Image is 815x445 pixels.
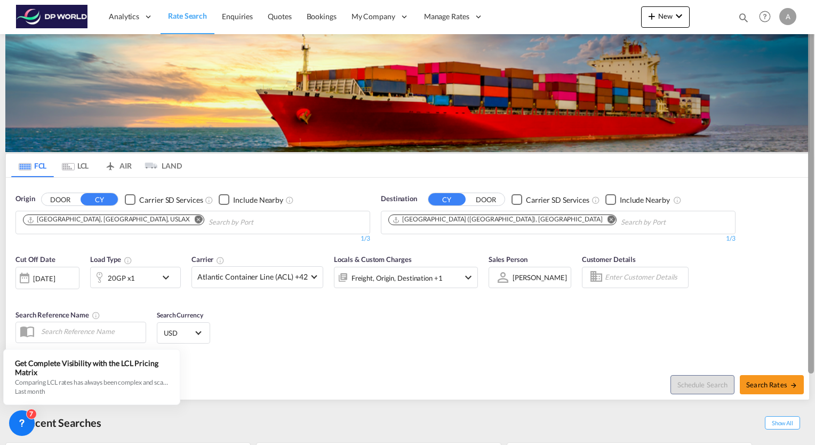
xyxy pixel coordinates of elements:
div: [DATE] [15,267,79,289]
md-checkbox: Checkbox No Ink [605,194,670,205]
span: Search Reference Name [15,311,100,319]
span: Analytics [109,11,139,22]
button: icon-plus 400-fgNewicon-chevron-down [641,6,690,28]
div: 1/3 [15,234,370,243]
md-icon: Unchecked: Ignores neighbouring ports when fetching rates.Checked : Includes neighbouring ports w... [673,196,682,204]
div: A [779,8,796,25]
div: Recent Searches [5,411,106,435]
md-icon: icon-plus 400-fg [645,10,658,22]
div: Carrier SD Services [139,195,203,205]
button: CY [81,193,118,205]
span: Search Currency [157,311,203,319]
span: New [645,12,685,20]
input: Search Reference Name [36,323,146,339]
md-icon: The selected Trucker/Carrierwill be displayed in the rate results If the rates are from another f... [216,256,225,265]
button: DOOR [467,194,505,206]
div: Gothenburg (Goteborg), SEGOT [392,215,602,224]
button: Remove [188,215,204,226]
div: Press delete to remove this chip. [27,215,192,224]
input: Enter Customer Details [605,269,685,285]
div: Include Nearby [233,195,283,205]
span: Atlantic Container Line (ACL) +42 [197,272,308,282]
md-checkbox: Checkbox No Ink [125,194,203,205]
md-select: Select Currency: $ USDUnited States Dollar [163,325,204,340]
div: 20GP x1 [108,271,135,285]
div: Freight Origin Destination Dock Stuffingicon-chevron-down [334,267,478,288]
img: c08ca190194411f088ed0f3ba295208c.png [16,5,88,29]
md-chips-wrap: Chips container. Use arrow keys to select chips. [387,211,726,231]
md-icon: icon-chevron-down [673,10,685,22]
span: Destination [381,194,417,204]
span: My Company [351,11,395,22]
span: Origin [15,194,35,204]
input: Chips input. [621,214,722,231]
span: Sales Person [489,255,528,264]
md-datepicker: Select [15,288,23,302]
button: DOOR [42,194,79,206]
md-icon: icon-chevron-down [462,271,475,284]
md-icon: icon-airplane [104,160,117,168]
md-icon: Unchecked: Search for CY (Container Yard) services for all selected carriers.Checked : Search for... [592,196,600,204]
span: Enquiries [222,12,253,21]
md-pagination-wrapper: Use the left and right arrow keys to navigate between tabs [11,154,182,177]
div: icon-magnify [738,12,749,28]
div: Carrier SD Services [526,195,589,205]
md-select: Sales Person: Andreaa Nunez [512,269,568,285]
md-tab-item: FCL [11,154,54,177]
md-checkbox: Checkbox No Ink [512,194,589,205]
span: Manage Rates [424,11,469,22]
span: Load Type [90,255,132,264]
md-icon: icon-magnify [738,12,749,23]
img: LCL+%26+FCL+BACKGROUND.png [5,34,810,152]
div: 20GP x1icon-chevron-down [90,267,181,288]
button: Search Ratesicon-arrow-right [740,375,804,394]
button: CY [428,193,466,205]
span: Locals & Custom Charges [334,255,412,264]
span: Carrier [191,255,225,264]
md-icon: Unchecked: Ignores neighbouring ports when fetching rates.Checked : Includes neighbouring ports w... [285,196,294,204]
div: Freight Origin Destination Dock Stuffing [351,271,443,285]
md-icon: icon-information-outline [124,256,132,265]
div: [PERSON_NAME] [513,273,567,282]
div: 1/3 [381,234,736,243]
div: Los Angeles, CA, USLAX [27,215,190,224]
md-tab-item: AIR [97,154,139,177]
div: OriginDOOR CY Checkbox No InkUnchecked: Search for CY (Container Yard) services for all selected ... [6,178,809,399]
md-tab-item: LAND [139,154,182,177]
span: Rate Search [168,11,207,20]
md-icon: icon-chevron-down [159,271,178,284]
div: Include Nearby [620,195,670,205]
md-tab-item: LCL [54,154,97,177]
md-icon: Your search will be saved by the below given name [92,311,100,320]
span: Bookings [307,12,337,21]
input: Chips input. [209,214,310,231]
span: Cut Off Date [15,255,55,264]
span: Customer Details [582,255,636,264]
div: Press delete to remove this chip. [392,215,604,224]
div: [DATE] [33,274,55,283]
md-checkbox: Checkbox No Ink [219,194,283,205]
button: Note: By default Schedule search will only considerorigin ports, destination ports and cut off da... [670,375,734,394]
md-icon: Unchecked: Search for CY (Container Yard) services for all selected carriers.Checked : Search for... [205,196,213,204]
md-icon: icon-arrow-right [790,382,797,389]
md-chips-wrap: Chips container. Use arrow keys to select chips. [21,211,314,231]
div: Help [756,7,779,27]
span: USD [164,328,194,338]
button: Remove [600,215,616,226]
md-icon: icon-backup-restore [10,417,22,430]
span: Help [756,7,774,26]
span: Show All [765,416,800,430]
span: Quotes [268,12,291,21]
span: Search Rates [746,380,797,389]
